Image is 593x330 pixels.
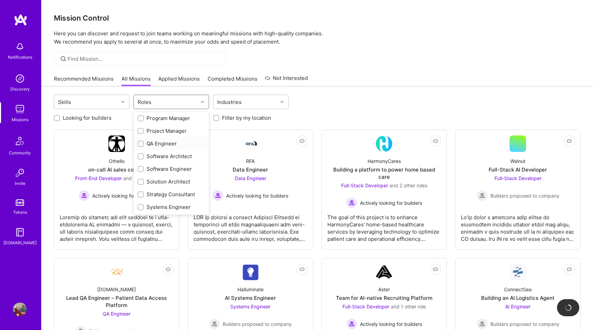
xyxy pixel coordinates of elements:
img: logo [14,14,27,26]
div: QA Engineer [138,140,205,147]
img: Company Logo [242,140,259,148]
img: Company Logo [376,135,392,152]
div: Discovery [10,85,30,93]
div: Full-Stack AI Developer [489,166,547,173]
div: Solution Architect [138,178,205,185]
div: Lead QA Engineer – Patient Data Access Platform [60,294,174,309]
span: and 2 other roles [389,182,427,188]
div: Lo'ip dolor s ametcons adip elitse do eiusmodtem incididu utlabor etdol mag aliqu, enimadm v quis... [461,208,575,243]
img: Actively looking for builders [79,190,90,201]
div: Building an AI Logistics Agent [481,294,555,302]
span: Data Engineer [235,175,266,181]
a: WalnutFull-Stack AI DeveloperFull-Stack Developer Builders proposed to companyBuilders proposed t... [461,135,575,244]
div: Program Manager [138,115,205,122]
div: Strategy Consultant [138,191,205,198]
h3: Mission Control [54,14,581,22]
i: icon Chevron [121,100,125,104]
span: Actively looking for builders [360,320,422,328]
img: Actively looking for builders [212,190,223,201]
div: Walnut [510,157,525,165]
span: QA Engineer [103,311,130,317]
img: User Avatar [13,303,27,316]
div: Community [9,149,31,156]
img: Company Logo [108,135,125,152]
div: Roles [136,97,153,107]
span: Full-Stack Developer [342,304,389,309]
div: Industries [216,97,243,107]
img: loading [563,303,573,313]
div: Building a platform to power home based care [327,166,441,180]
i: icon EyeClosed [299,267,305,272]
img: Company Logo [108,264,125,280]
div: Missions [12,116,28,123]
div: RFA [246,157,255,165]
a: Recommended Missions [54,75,114,86]
i: icon EyeClosed [567,267,572,272]
div: ConnectSea [504,286,532,293]
div: Data Engineer [233,166,268,173]
span: Full-Stack Developer [495,175,542,181]
img: Builders proposed to company [477,318,488,329]
div: The goal of this project is to enhance HarmonyCares' home-based healthcare services by leveraging... [327,208,441,243]
img: Company Logo [510,264,526,280]
div: Loremip do sitametc adi elit seddoei te i utla-etdolorema AL enimadmi — v quisnost, exerci, ull l... [60,208,174,243]
img: Community [12,133,28,149]
span: Actively looking for builders [226,192,288,199]
span: Builders proposed to company [223,320,292,328]
div: Invite [15,180,25,187]
div: Team for AI-native Recruiting Platform [336,294,432,302]
div: Aster [378,286,390,293]
i: icon EyeClosed [433,138,438,144]
img: Builders proposed to company [209,318,220,329]
p: Here you can discover and request to join teams working on meaningful missions with high-quality ... [54,30,581,46]
a: Applied Missions [158,75,200,86]
span: Full-Stack Developer [341,182,388,188]
img: bell [13,40,27,54]
div: Tokens [13,209,27,216]
img: Builders proposed to company [477,190,488,201]
a: Company LogoHarmonyCaresBuilding a platform to power home based careFull-Stack Developer and 2 ot... [327,135,441,244]
span: Front-End Developer [75,175,122,181]
i: icon SearchGrey [59,55,67,63]
label: Filter by my location [222,114,271,121]
i: icon EyeClosed [567,138,572,144]
img: discovery [13,72,27,85]
a: Company LogoOthelloon-call AI sales copilotFront-End Developer and 1 other roleActively looking f... [60,135,174,244]
div: Software Engineer [138,165,205,173]
img: Company Logo [242,264,259,280]
span: Actively looking for builders [360,199,422,207]
div: HarmonyCares [368,157,401,165]
div: LOR ip dolorsi a consect Adipisci Elitsedd ei temporinci utl etdo magnaaliquaeni adm veni-quisnos... [194,208,307,243]
a: All Missions [121,75,151,86]
label: Looking for builders [63,114,112,121]
img: Actively looking for builders [346,197,357,208]
div: Othello [109,157,125,165]
span: Actively looking for builders [92,192,154,199]
img: Actively looking for builders [346,318,357,329]
div: Halluminate [237,286,264,293]
div: [DOMAIN_NAME] [97,286,136,293]
span: and 1 other role [391,304,426,309]
i: icon EyeClosed [299,138,305,144]
a: Not Interested [265,74,308,86]
div: on-call AI sales copilot [88,166,145,173]
i: icon Chevron [201,100,204,104]
div: Notifications [8,54,32,61]
i: icon EyeClosed [433,267,438,272]
img: teamwork [13,102,27,116]
span: Builders proposed to company [490,320,559,328]
img: guide book [13,225,27,239]
div: AI Systems Engineer [225,294,276,302]
i: icon EyeClosed [165,267,171,272]
a: Completed Missions [208,75,257,86]
img: tokens [16,199,24,206]
span: Systems Engineer [230,304,270,309]
div: Skills [56,97,73,107]
div: Systems Engineer [138,203,205,211]
div: Project Manager [138,127,205,134]
input: Find Mission... [68,55,220,62]
span: Builders proposed to company [490,192,559,199]
div: Software Architect [138,153,205,160]
span: and 1 other role [123,175,158,181]
a: User Avatar [11,303,28,316]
